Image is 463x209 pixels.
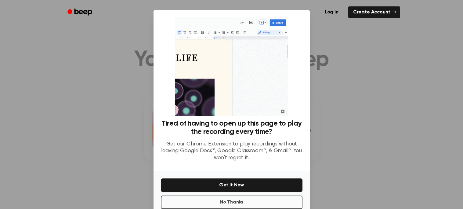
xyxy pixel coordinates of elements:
[161,141,302,162] p: Get our Chrome Extension to play recordings without leaving Google Docs™, Google Classroom™, & Gm...
[161,196,302,209] button: No Thanks
[175,17,288,116] img: Beep extension in action
[348,6,400,18] a: Create Account
[319,5,345,19] a: Log in
[161,119,302,136] h3: Tired of having to open up this page to play the recording every time?
[161,178,302,192] button: Get It Now
[63,6,98,18] a: Beep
